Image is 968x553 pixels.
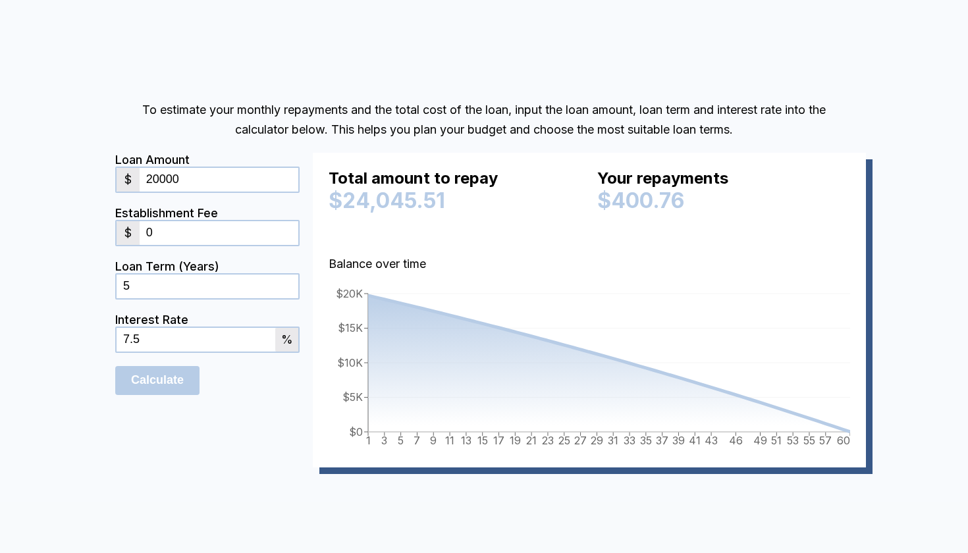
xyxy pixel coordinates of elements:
tspan: 49 [753,434,767,447]
tspan: $0 [349,425,363,438]
p: Balance over time [329,254,850,274]
tspan: 21 [526,434,537,447]
p: To estimate your monthly repayments and the total cost of the loan, input the loan amount, loan t... [115,100,853,140]
tspan: 7 [414,434,420,447]
tspan: 11 [445,434,454,447]
tspan: 51 [771,434,782,447]
div: Establishment Fee [115,206,300,220]
tspan: 17 [493,434,504,447]
tspan: 5 [398,434,404,447]
tspan: 43 [705,434,718,447]
input: 0 [117,275,298,298]
tspan: $15K [338,321,363,334]
tspan: 53 [787,434,799,447]
tspan: 60 [837,434,850,447]
tspan: 19 [510,434,521,447]
tspan: $10K [337,355,363,369]
tspan: 37 [656,434,668,447]
tspan: 31 [608,434,618,447]
tspan: 27 [574,434,587,447]
tspan: 15 [477,434,488,447]
tspan: 29 [591,434,603,447]
tspan: 39 [672,434,685,447]
tspan: 13 [461,434,471,447]
input: Calculate [115,366,200,395]
tspan: 25 [558,434,570,447]
tspan: 3 [381,434,387,447]
div: $ [117,221,140,245]
input: 0 [117,328,275,352]
tspan: $20K [336,286,363,300]
tspan: 1 [366,434,371,447]
div: Loan Amount [115,153,300,167]
div: Loan Term (Years) [115,259,300,273]
div: Total amount to repay [329,169,581,194]
tspan: 57 [819,434,832,447]
div: Interest Rate [115,313,300,327]
div: $ [117,168,140,192]
tspan: 23 [542,434,554,447]
tspan: $5K [342,390,363,404]
div: $400.76 [597,188,850,213]
tspan: 41 [689,434,701,447]
tspan: 9 [430,434,437,447]
input: 0 [140,168,298,192]
div: Your repayments [597,169,850,194]
div: $24,045.51 [329,188,581,213]
div: % [275,328,298,352]
input: 0 [140,221,298,245]
tspan: 46 [729,434,743,447]
tspan: 55 [803,434,815,447]
tspan: 33 [624,434,635,447]
tspan: 35 [640,434,652,447]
